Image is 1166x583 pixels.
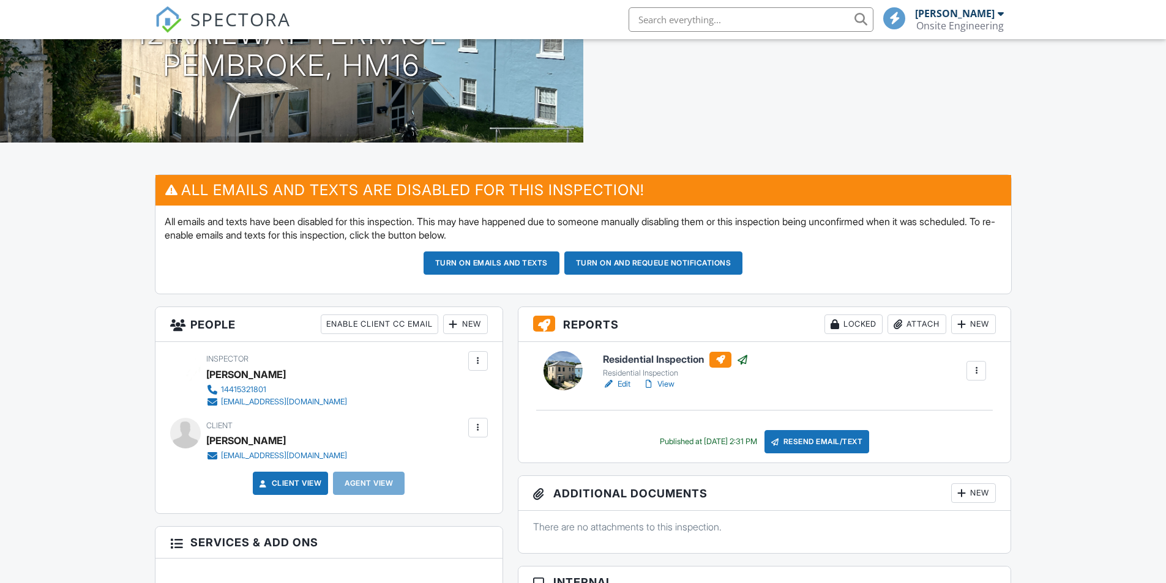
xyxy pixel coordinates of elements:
div: Residential Inspection [603,368,749,378]
h3: People [155,307,503,342]
p: There are no attachments to this inspection. [533,520,996,533]
a: SPECTORA [155,17,291,42]
img: The Best Home Inspection Software - Spectora [155,6,182,33]
div: [EMAIL_ADDRESS][DOMAIN_NAME] [221,397,347,407]
div: [PERSON_NAME] [206,431,286,450]
a: Residential Inspection Residential Inspection [603,352,749,379]
a: Client View [257,477,322,489]
button: Turn on emails and texts [424,251,559,275]
div: New [951,483,996,503]
div: 14415321801 [221,385,266,395]
div: [PERSON_NAME] [915,7,995,20]
p: All emails and texts have been disabled for this inspection. This may have happened due to someon... [165,215,1002,242]
a: 14415321801 [206,384,347,396]
div: Published at [DATE] 2:31 PM [660,437,757,447]
span: SPECTORA [190,6,291,32]
h3: Reports [518,307,1011,342]
div: New [443,314,488,334]
div: [PERSON_NAME] [206,365,286,384]
h6: Residential Inspection [603,352,749,368]
span: Inspector [206,354,249,363]
span: Client [206,421,233,430]
a: [EMAIL_ADDRESS][DOMAIN_NAME] [206,450,347,462]
div: Resend Email/Text [764,430,870,453]
div: [EMAIL_ADDRESS][DOMAIN_NAME] [221,451,347,461]
h3: All emails and texts are disabled for this inspection! [155,175,1011,205]
h3: Additional Documents [518,476,1011,511]
h3: Services & Add ons [155,527,503,559]
div: Enable Client CC Email [321,314,438,334]
a: View [643,378,675,390]
button: Turn on and Requeue Notifications [564,251,743,275]
div: Locked [824,314,883,334]
div: Attach [888,314,946,334]
a: Edit [603,378,630,390]
h1: 12 Railway Terrace Pembroke, HM16 [135,18,447,83]
div: Onsite Engineering [916,20,1004,32]
input: Search everything... [629,7,873,32]
div: New [951,314,996,334]
a: [EMAIL_ADDRESS][DOMAIN_NAME] [206,396,347,408]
